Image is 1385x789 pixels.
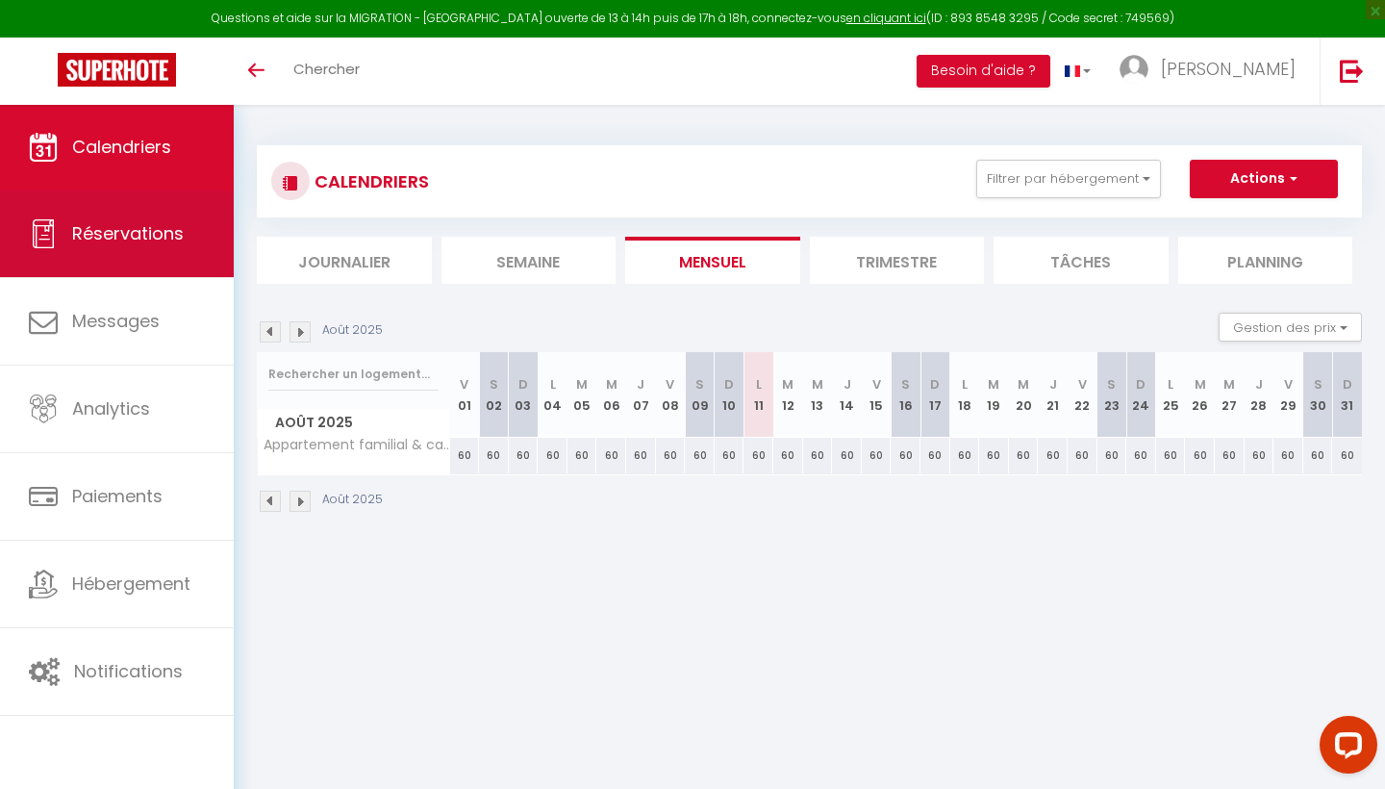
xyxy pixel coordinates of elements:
th: 09 [685,352,715,438]
div: 60 [450,438,480,473]
div: 60 [1332,438,1362,473]
abbr: V [1078,375,1087,394]
th: 11 [743,352,773,438]
div: 60 [509,438,539,473]
th: 26 [1185,352,1215,438]
img: logout [1340,59,1364,83]
th: 15 [862,352,892,438]
abbr: V [666,375,674,394]
abbr: M [988,375,999,394]
div: 60 [715,438,744,473]
th: 12 [773,352,803,438]
div: 60 [656,438,686,473]
div: 60 [479,438,509,473]
iframe: LiveChat chat widget [1304,708,1385,789]
div: 60 [920,438,950,473]
p: Août 2025 [322,491,383,509]
abbr: S [1107,375,1116,394]
th: 16 [891,352,920,438]
th: 19 [979,352,1009,438]
span: Août 2025 [258,409,449,437]
h3: CALENDRIERS [310,160,429,203]
abbr: J [1255,375,1263,394]
li: Mensuel [625,237,800,284]
abbr: J [1049,375,1057,394]
th: 05 [567,352,597,438]
li: Planning [1178,237,1353,284]
th: 06 [596,352,626,438]
div: 60 [979,438,1009,473]
th: 22 [1068,352,1097,438]
abbr: L [1168,375,1173,394]
abbr: M [782,375,793,394]
abbr: J [637,375,644,394]
th: 03 [509,352,539,438]
div: 60 [891,438,920,473]
abbr: D [518,375,528,394]
div: 60 [1038,438,1068,473]
abbr: M [576,375,588,394]
th: 24 [1126,352,1156,438]
th: 08 [656,352,686,438]
div: 60 [685,438,715,473]
abbr: S [490,375,498,394]
p: Août 2025 [322,321,383,340]
span: Messages [72,309,160,333]
abbr: L [756,375,762,394]
div: 60 [1303,438,1333,473]
div: 60 [1097,438,1127,473]
abbr: D [930,375,940,394]
button: Filtrer par hébergement [976,160,1161,198]
abbr: M [1018,375,1029,394]
div: 60 [1245,438,1274,473]
li: Tâches [994,237,1169,284]
abbr: D [724,375,734,394]
abbr: M [606,375,617,394]
a: ... [PERSON_NAME] [1105,38,1320,105]
abbr: V [1284,375,1293,394]
th: 14 [832,352,862,438]
abbr: J [844,375,851,394]
div: 60 [626,438,656,473]
abbr: M [1223,375,1235,394]
th: 18 [950,352,980,438]
abbr: S [901,375,910,394]
span: Analytics [72,396,150,420]
div: 60 [803,438,833,473]
div: 60 [1185,438,1215,473]
th: 25 [1156,352,1186,438]
span: Notifications [74,659,183,683]
div: 60 [1126,438,1156,473]
abbr: D [1343,375,1352,394]
span: Appartement familial & calme [261,438,453,452]
th: 30 [1303,352,1333,438]
th: 29 [1273,352,1303,438]
abbr: M [812,375,823,394]
span: Calendriers [72,135,171,159]
div: 60 [1215,438,1245,473]
th: 21 [1038,352,1068,438]
th: 04 [538,352,567,438]
th: 10 [715,352,744,438]
th: 17 [920,352,950,438]
span: Hébergement [72,572,190,596]
button: Actions [1190,160,1338,198]
div: 60 [743,438,773,473]
img: Super Booking [58,53,176,87]
th: 27 [1215,352,1245,438]
input: Rechercher un logement... [268,357,439,392]
th: 20 [1009,352,1039,438]
abbr: L [550,375,556,394]
abbr: L [962,375,968,394]
div: 60 [862,438,892,473]
div: 60 [1009,438,1039,473]
div: 60 [1273,438,1303,473]
div: 60 [773,438,803,473]
span: [PERSON_NAME] [1161,57,1296,81]
abbr: V [872,375,881,394]
button: Besoin d'aide ? [917,55,1050,88]
th: 23 [1097,352,1127,438]
a: Chercher [279,38,374,105]
button: Gestion des prix [1219,313,1362,342]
